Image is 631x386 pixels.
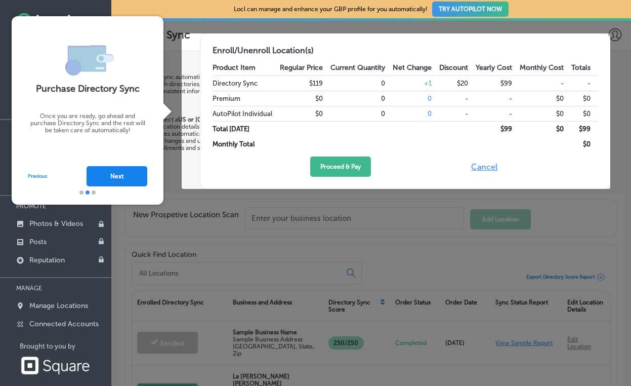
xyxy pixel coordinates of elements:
[12,83,163,96] h2: Purchase Directory Sync
[28,173,47,179] span: Previous
[29,301,88,310] p: Manage Locations
[432,2,509,17] button: TRY AUTOPILOT NOW
[16,13,72,32] img: fda3e92497d09a02dc62c9cd864e3231.png
[57,22,118,83] img: 040aef7007d08ce955f007eff958c934.gif
[29,256,65,264] p: Reputation
[20,342,111,350] p: Brought to you by
[20,356,91,375] img: Square
[29,219,83,228] p: Photos & Videos
[87,166,147,186] button: Next
[12,96,163,150] div: Once you are ready, go ahead and purchase Directory Sync and the rest will be taken care of autom...
[29,320,99,328] p: Connected Accounts
[29,238,47,246] p: Posts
